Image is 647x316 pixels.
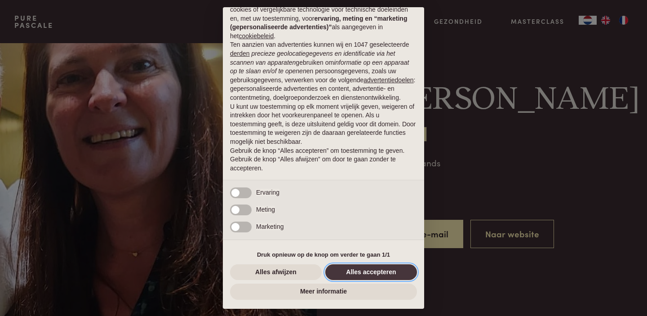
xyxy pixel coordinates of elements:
[256,223,284,230] span: Marketing
[230,49,250,58] button: derden
[230,59,409,75] em: informatie op een apparaat op te slaan en/of te openen
[363,76,413,85] button: advertentiedoelen
[325,264,417,280] button: Alles accepteren
[230,40,417,102] p: Ten aanzien van advertenties kunnen wij en 1047 geselecteerde gebruiken om en persoonsgegevens, z...
[230,284,417,300] button: Meer informatie
[239,32,274,40] a: cookiebeleid
[230,15,407,31] strong: ervaring, meting en “marketing (gepersonaliseerde advertenties)”
[230,147,417,173] p: Gebruik de knop “Alles accepteren” om toestemming te geven. Gebruik de knop “Alles afwijzen” om d...
[230,50,395,66] em: precieze geolocatiegegevens en identificatie via het scannen van apparaten
[256,189,279,196] span: Ervaring
[230,264,322,280] button: Alles afwijzen
[230,102,417,147] p: U kunt uw toestemming op elk moment vrijelijk geven, weigeren of intrekken door het voorkeurenpan...
[256,206,275,213] span: Meting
